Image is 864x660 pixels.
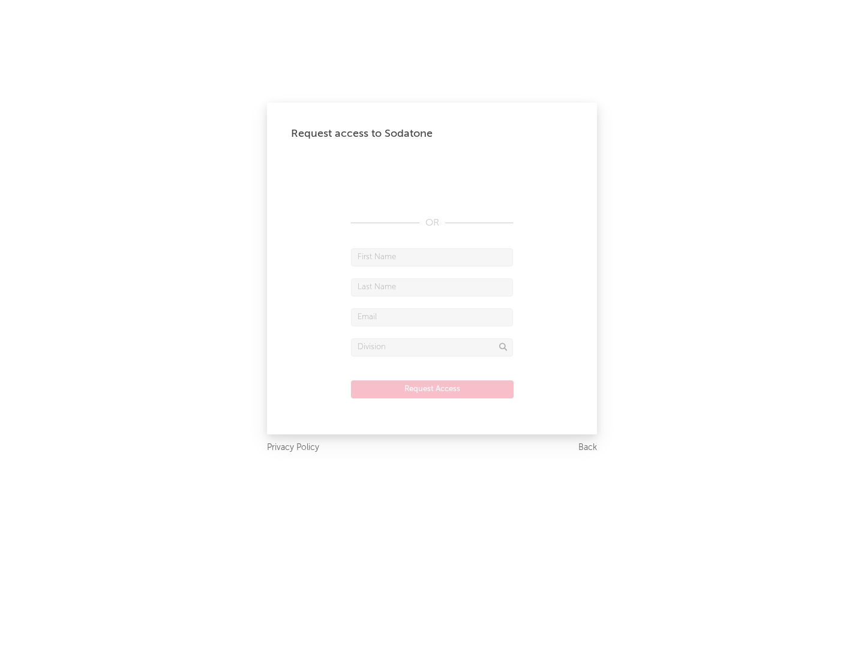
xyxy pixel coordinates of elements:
input: Last Name [351,278,513,296]
input: Email [351,308,513,326]
a: Privacy Policy [267,440,319,455]
a: Back [578,440,597,455]
input: First Name [351,248,513,266]
button: Request Access [351,380,514,398]
div: Request access to Sodatone [291,127,573,141]
input: Division [351,338,513,356]
div: OR [351,216,513,230]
